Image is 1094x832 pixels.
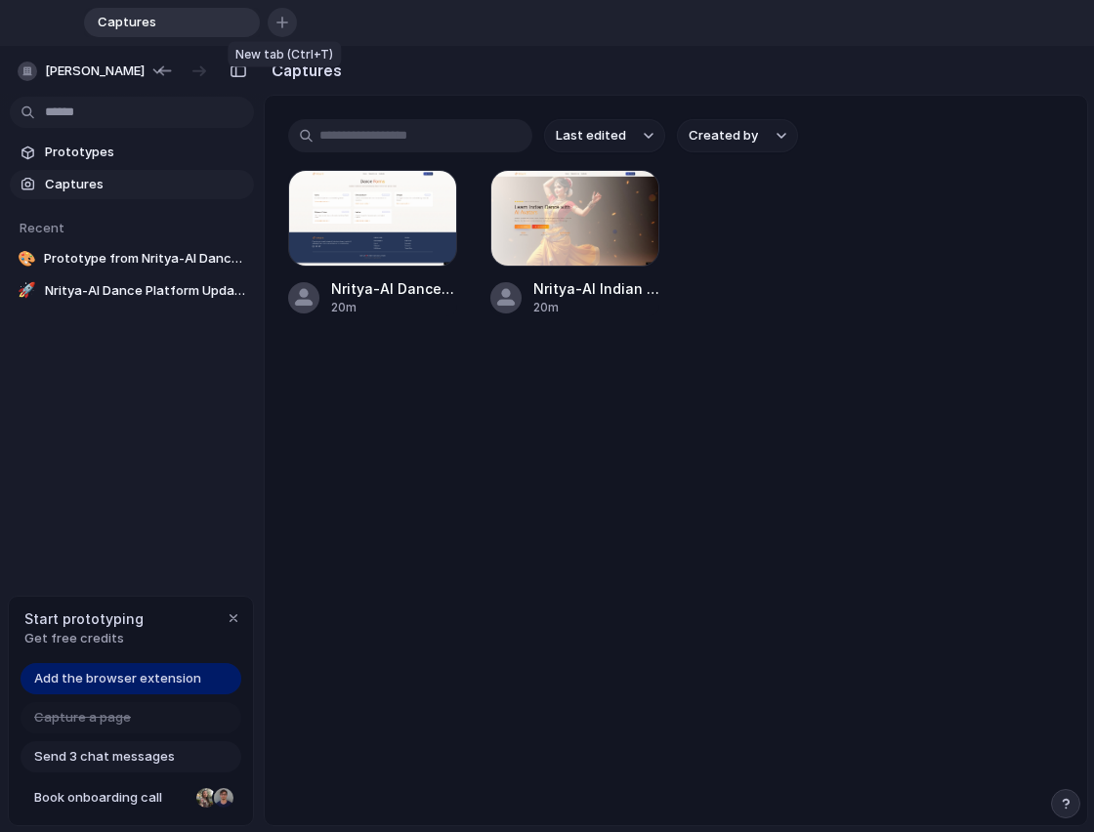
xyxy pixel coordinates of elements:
div: Captures [84,8,260,37]
div: 🚀 [18,281,37,301]
h2: Captures [264,59,342,82]
span: Nritya-AI Dance Forms [331,278,457,299]
div: Christian Iacullo [212,786,235,810]
button: Created by [677,119,798,152]
span: Nritya-AI Dance Platform Update [45,281,246,301]
a: Captures [10,170,254,199]
button: Last edited [544,119,665,152]
span: Book onboarding call [34,788,189,808]
div: 20m [331,299,457,316]
span: Prototypes [45,143,246,162]
a: Prototypes [10,138,254,167]
span: [PERSON_NAME] [45,62,145,81]
span: Add the browser extension [34,669,201,688]
a: Book onboarding call [21,782,241,813]
button: [PERSON_NAME] [10,56,175,87]
a: Add the browser extension [21,663,241,694]
a: 🚀Nritya-AI Dance Platform Update [10,276,254,306]
span: Capture a page [34,708,131,728]
span: Captures [45,175,246,194]
span: Prototype from Nritya-AI Dance Forms [44,249,246,269]
span: Send 3 chat messages [34,747,175,767]
div: Nicole Kubica [194,786,218,810]
span: Captures [90,13,229,32]
span: Last edited [556,126,626,146]
div: 🎨 [18,249,36,269]
div: New tab (Ctrl+T) [228,42,341,67]
span: Created by [689,126,758,146]
div: 20m [533,299,659,316]
span: Get free credits [24,629,144,648]
span: Nritya-AI Indian Dance with AI Avatars [533,278,659,299]
a: 🎨Prototype from Nritya-AI Dance Forms [10,244,254,273]
span: Start prototyping [24,608,144,629]
span: Recent [20,220,64,235]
